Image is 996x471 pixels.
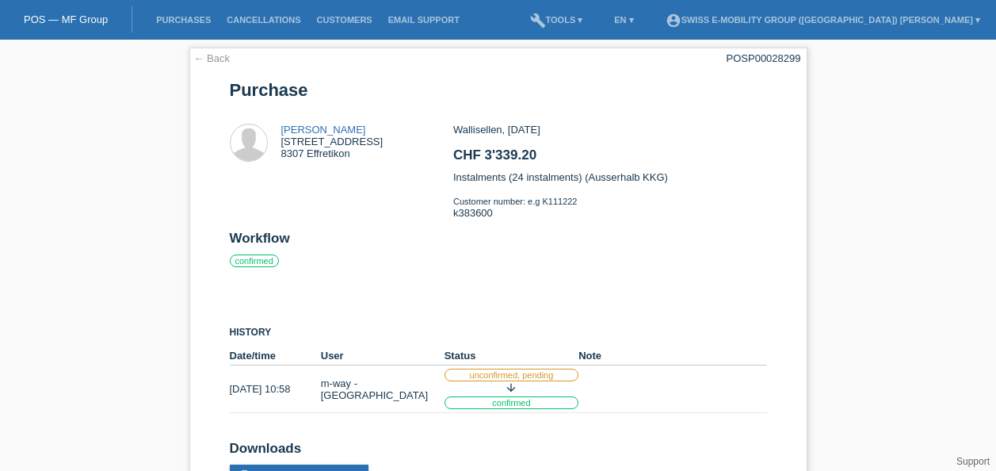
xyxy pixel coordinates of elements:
[309,15,380,25] a: Customers
[321,347,445,366] th: User
[666,13,681,29] i: account_circle
[24,13,108,25] a: POS — MF Group
[219,15,308,25] a: Cancellations
[530,13,546,29] i: build
[380,15,467,25] a: Email Support
[321,366,445,413] td: m-way - [GEOGRAPHIC_DATA]
[505,381,517,394] i: arrow_downward
[727,52,801,64] div: POSP00028299
[453,124,766,231] div: Wallisellen, [DATE] Instalments (24 instalments) (Ausserhalb KKG) k383600
[606,15,641,25] a: EN ▾
[230,441,767,465] h2: Downloads
[281,124,366,136] a: [PERSON_NAME]
[445,347,579,366] th: Status
[148,15,219,25] a: Purchases
[522,15,591,25] a: buildTools ▾
[658,15,988,25] a: account_circleSwiss E-Mobility Group ([GEOGRAPHIC_DATA]) [PERSON_NAME] ▾
[453,147,766,171] h2: CHF 3'339.20
[230,255,279,267] label: confirmed
[230,327,767,339] h3: History
[230,80,767,100] h1: Purchase
[194,52,231,64] a: ← Back
[453,197,578,206] span: Customer number: e.g K111222
[956,456,990,467] a: Support
[445,369,579,381] label: unconfirmed, pending
[230,231,767,255] h2: Workflow
[281,124,384,159] div: [STREET_ADDRESS] 8307 Effretikon
[230,366,321,413] td: [DATE] 10:58
[578,347,766,366] th: Note
[445,396,579,409] label: confirmed
[230,347,321,366] th: Date/time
